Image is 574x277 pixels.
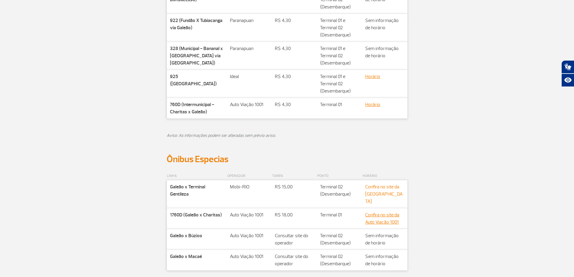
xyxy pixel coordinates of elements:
strong: Galeão x Macaé [170,253,202,260]
td: Terminal 02 (Desembarque) [317,229,362,250]
a: Horário [365,102,380,108]
p: Sem informação de horário [365,253,404,267]
p: Auto Viação 1001 [230,101,269,108]
p: R$ 4,30 [275,45,314,52]
td: Paranapuan [227,42,272,70]
p: Mobi-RIO [230,183,269,190]
th: PONTO [317,172,362,180]
strong: 1760D (Galeão x Charitas) [170,212,222,218]
td: Terminal 02 (Desembarque) [317,250,362,271]
strong: 328 (Municipal - Bananal x [GEOGRAPHIC_DATA] via [GEOGRAPHIC_DATA]) [170,46,223,66]
strong: 922 (Fundão X Tubiacanga via Galeão) [170,17,222,31]
p: LINHA [167,172,227,180]
td: Terminal 01 [317,208,362,229]
p: R$ 4,30 [275,17,314,24]
a: Horário [365,74,380,80]
h2: Ônibus Especias [167,154,408,165]
p: Ideal [230,73,269,80]
p: OPERADOR [227,172,271,180]
td: Sem informação de horário [362,42,407,70]
p: Auto Viação 1001 [230,211,269,219]
p: Sem informação de horário [365,17,404,31]
button: Abrir tradutor de língua de sinais. [561,60,574,74]
em: Aviso: As informações podem ser alteradas sem prévio aviso. [167,133,276,138]
p: Auto Viação 1001 [230,253,269,260]
p: Auto Viação 1001 [230,232,269,239]
p: Sem informação de horário [365,232,404,247]
a: Confira no site da Auto Viação 1001 [365,212,399,225]
a: Confira no site da [GEOGRAPHIC_DATA] [365,184,403,204]
td: Terminal 01 e Terminal 02 (Desembarque) [317,14,362,42]
strong: Galeão x Búzios [170,233,202,239]
td: Terminal 02 (Desembarque) [317,180,362,208]
p: R$ 18,00 [275,211,314,219]
strong: 925 ([GEOGRAPHIC_DATA]) [170,74,217,87]
p: TARIFA [272,172,317,180]
p: R$ 4,30 [275,101,314,108]
button: Abrir recursos assistivos. [561,74,574,87]
p: Consultar site do operador [275,253,314,267]
p: R$ 15,00 [275,183,314,190]
strong: Galeão x Terminal Gentileza [170,184,205,197]
p: Consultar site do operador [275,232,314,247]
td: Terminal 01 [317,98,362,119]
td: Terminal 01 e Terminal 02 (Desembarque) [317,70,362,98]
p: R$ 4,30 [275,73,314,80]
p: Paranapuan [230,17,269,24]
td: Terminal 01 e Terminal 02 (Desembarque) [317,42,362,70]
div: Plugin de acessibilidade da Hand Talk. [561,60,574,87]
p: HORÁRIO [362,172,407,180]
strong: 760D (Intermunicipal - Charitas x Galeão) [170,102,214,115]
